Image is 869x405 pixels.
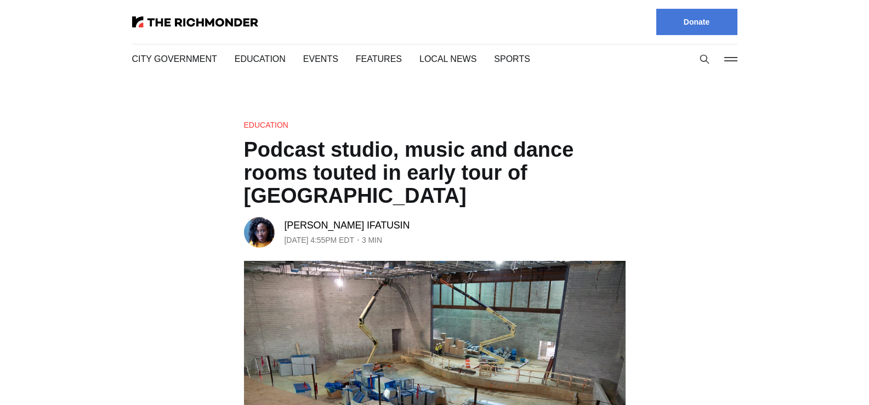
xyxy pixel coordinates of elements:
a: City Government [132,54,217,64]
iframe: portal-trigger [776,351,869,405]
h1: Podcast studio, music and dance rooms touted in early tour of [GEOGRAPHIC_DATA] [244,138,626,207]
img: Victoria A. Ifatusin [244,217,275,248]
a: Sports [494,54,530,64]
a: Features [356,54,402,64]
a: Events [303,54,338,64]
button: Search this site [696,51,713,67]
img: The Richmonder [132,16,258,27]
a: Education [244,121,288,129]
span: 3 min [366,233,387,247]
a: [PERSON_NAME] Ifatusin [285,219,409,232]
a: Donate [656,9,737,35]
time: [DATE] 4:55PM EDT [285,233,358,247]
a: Local News [419,54,476,64]
a: Education [235,54,286,64]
